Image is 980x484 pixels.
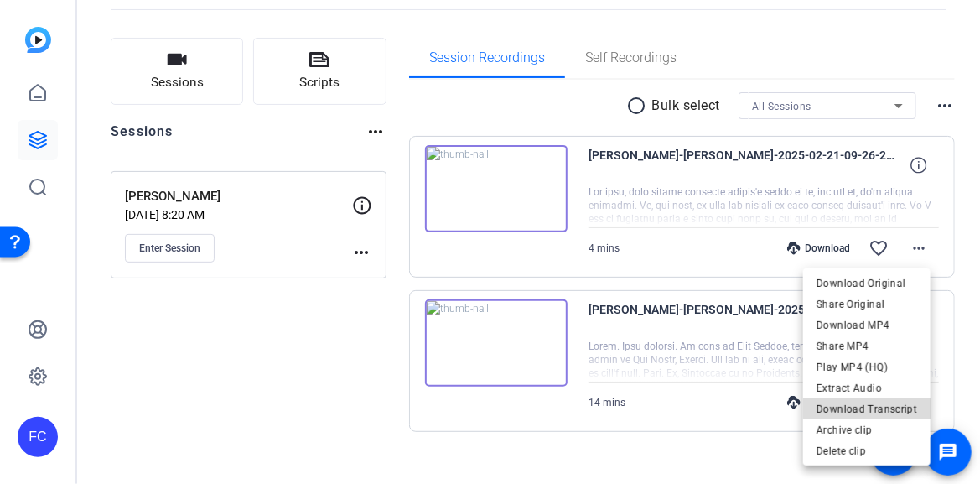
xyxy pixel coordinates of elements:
span: Download Transcript [817,398,917,419]
span: Share MP4 [817,336,917,356]
span: Download MP4 [817,315,917,335]
span: Delete clip [817,440,917,461]
span: Archive clip [817,419,917,440]
span: Play MP4 (HQ) [817,356,917,377]
span: Download Original [817,273,917,293]
span: Share Original [817,294,917,314]
span: Extract Audio [817,377,917,398]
